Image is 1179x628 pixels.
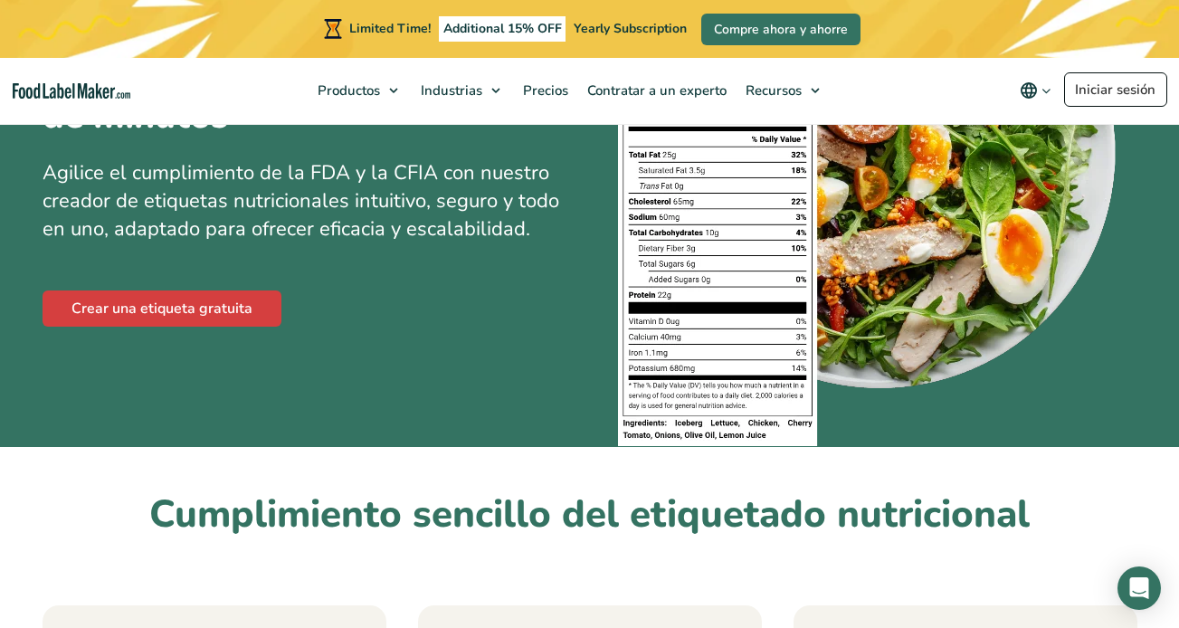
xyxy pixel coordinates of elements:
[740,81,803,100] span: Recursos
[349,20,431,37] span: Limited Time!
[13,83,130,99] a: Food Label Maker homepage
[1007,72,1064,109] button: Change language
[415,81,484,100] span: Industrias
[582,81,728,100] span: Contratar a un experto
[578,58,732,123] a: Contratar a un experto
[514,58,574,123] a: Precios
[574,20,687,37] span: Yearly Subscription
[1117,566,1161,610] div: Open Intercom Messenger
[518,81,570,100] span: Precios
[43,490,1137,540] h2: Cumplimiento sencillo del etiquetado nutricional
[701,14,860,45] a: Compre ahora y ahorre
[43,159,559,243] span: Agilice el cumplimiento de la FDA y la CFIA con nuestro creador de etiquetas nutricionales intuit...
[412,58,509,123] a: Industrias
[737,58,829,123] a: Recursos
[439,16,566,42] span: Additional 15% OFF
[1064,72,1167,107] a: Iniciar sesión
[312,81,382,100] span: Productos
[309,58,407,123] a: Productos
[43,290,281,327] a: Crear una etiqueta gratuita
